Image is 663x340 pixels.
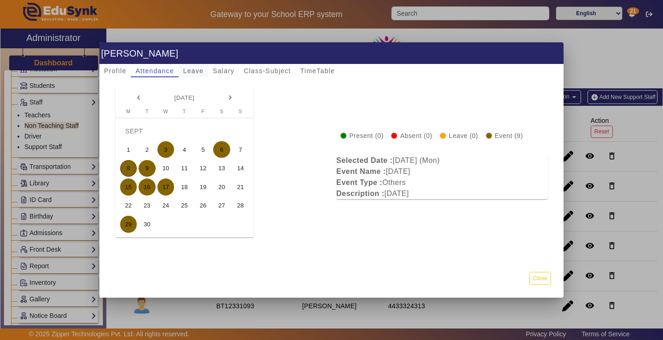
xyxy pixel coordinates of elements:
span: TimeTable [300,68,335,74]
button: 16 September 2025 [138,178,157,196]
span: 23 [139,197,156,214]
span: 13 [213,160,230,177]
button: 27 September 2025 [212,196,231,215]
span: 16 [139,179,156,196]
div: Present (0) [340,130,384,141]
div: Leave (0) [440,130,478,141]
span: 25 [176,197,193,214]
button: Close [529,272,551,284]
span: 15 [120,179,137,196]
span: [DATE] [174,94,195,101]
span: S [220,109,224,114]
button: 24 September 2025 [157,196,175,215]
span: 14 [232,160,249,177]
p: [DATE] [337,188,548,199]
span: 30 [139,216,156,233]
p: [DATE] (Mon) [337,155,548,166]
div: Event (9) [486,130,523,141]
button: 21 September 2025 [231,178,250,196]
button: 8 September 2025 [119,159,138,178]
span: 26 [195,197,212,214]
p: Others [337,177,548,188]
span: 22 [120,197,137,214]
button: 26 September 2025 [194,196,213,215]
span: 27 [213,197,230,214]
td: SEPT [119,121,250,140]
button: 2 September 2025 [138,140,157,159]
span: Attendance [135,68,174,74]
button: 12 September 2025 [194,159,213,178]
button: 5 September 2025 [194,140,213,159]
mat-icon: keyboard_arrow_right [226,93,235,102]
span: 29 [120,216,137,233]
span: 18 [176,179,193,196]
span: 28 [232,197,249,214]
button: 30 September 2025 [138,215,157,234]
mat-icon: keyboard_arrow_left [134,93,143,102]
p: [DATE] [337,166,548,177]
span: Class-Subject [244,68,291,74]
span: Profile [104,68,126,74]
span: 12 [195,160,212,177]
span: 9 [139,160,156,177]
span: T [145,109,149,114]
button: 11 September 2025 [175,159,194,178]
span: Leave [183,68,204,74]
button: 28 September 2025 [231,196,250,215]
span: 5 [195,141,212,158]
button: 7 September 2025 [231,140,250,159]
span: 19 [195,179,212,196]
button: 18 September 2025 [175,178,194,196]
div: Absent (0) [391,130,432,141]
button: 25 September 2025 [175,196,194,215]
span: S [238,109,242,114]
span: M [126,109,131,114]
span: 10 [157,160,174,177]
button: 23 September 2025 [138,196,157,215]
span: 20 [213,179,230,196]
button: 1 September 2025 [119,140,138,159]
button: 19 September 2025 [194,178,213,196]
button: 14 September 2025 [231,159,250,178]
span: T [183,109,186,114]
strong: Event Name : [337,167,386,175]
button: 6 September 2025 [212,140,231,159]
button: 10 September 2025 [157,159,175,178]
span: 6 [213,141,230,158]
span: F [201,109,204,114]
span: 11 [176,160,193,177]
span: Salary [213,68,234,74]
span: 4 [176,141,193,158]
span: W [163,109,168,114]
button: 3 September 2025 [157,140,175,159]
button: 15 September 2025 [119,178,138,196]
h1: [PERSON_NAME] [99,42,564,64]
strong: Description : [337,190,384,197]
span: 1 [120,141,137,158]
button: 20 September 2025 [212,178,231,196]
span: 17 [157,179,174,196]
strong: Selected Date : [337,156,393,164]
span: 8 [120,160,137,177]
span: 2 [139,141,156,158]
button: 29 September 2025 [119,215,138,234]
span: 21 [232,179,249,196]
button: 9 September 2025 [138,159,157,178]
button: 4 September 2025 [175,140,194,159]
strong: Event Type : [337,179,383,186]
span: 24 [157,197,174,214]
button: 22 September 2025 [119,196,138,215]
span: 3 [157,141,174,158]
span: 7 [232,141,249,158]
button: 13 September 2025 [212,159,231,178]
button: 17 September 2025 [157,178,175,196]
